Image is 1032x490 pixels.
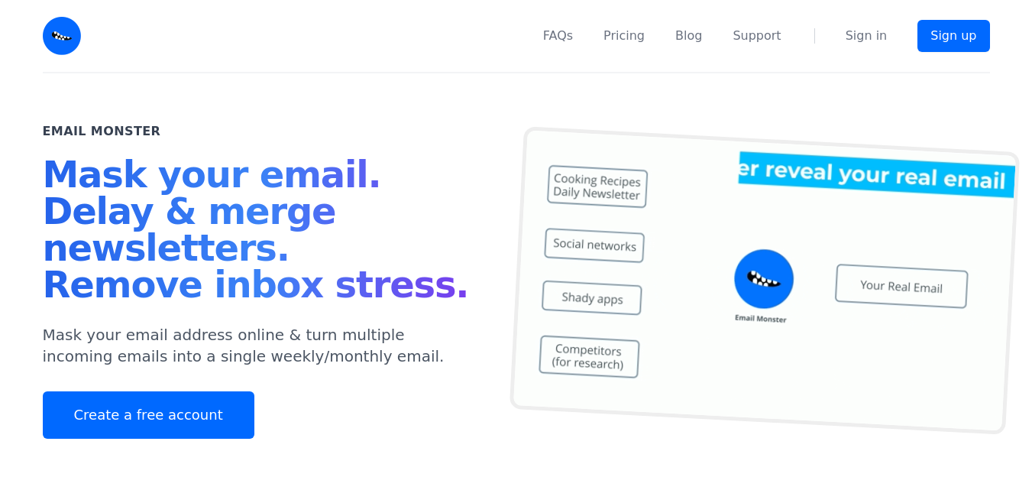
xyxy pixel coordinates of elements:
a: Pricing [603,27,645,45]
a: Support [733,27,781,45]
a: Sign up [917,20,989,52]
a: Create a free account [43,391,254,439]
img: Email Monster [43,17,81,55]
a: Blog [675,27,702,45]
h2: Email Monster [43,122,161,141]
p: Mask your email address online & turn multiple incoming emails into a single weekly/monthly email. [43,324,480,367]
h1: Mask your email. Delay & merge newsletters. Remove inbox stress. [43,156,480,309]
a: Sign in [846,27,888,45]
a: FAQs [543,27,573,45]
img: temp mail, free temporary mail, Temporary Email [509,126,1019,435]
